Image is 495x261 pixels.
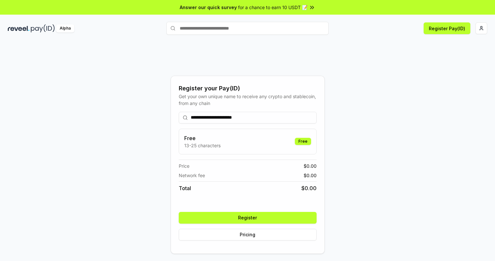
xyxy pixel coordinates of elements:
[424,22,470,34] button: Register Pay(ID)
[179,84,317,93] div: Register your Pay(ID)
[179,93,317,107] div: Get your own unique name to receive any crypto and stablecoin, from any chain
[8,24,30,33] img: reveel_dark
[179,184,191,192] span: Total
[179,229,317,241] button: Pricing
[304,163,317,169] span: $ 0.00
[179,172,205,179] span: Network fee
[184,134,221,142] h3: Free
[238,4,308,11] span: for a chance to earn 10 USDT 📝
[304,172,317,179] span: $ 0.00
[184,142,221,149] p: 13-25 characters
[179,212,317,224] button: Register
[180,4,237,11] span: Answer our quick survey
[179,163,189,169] span: Price
[295,138,311,145] div: Free
[31,24,55,33] img: pay_id
[301,184,317,192] span: $ 0.00
[56,24,74,33] div: Alpha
